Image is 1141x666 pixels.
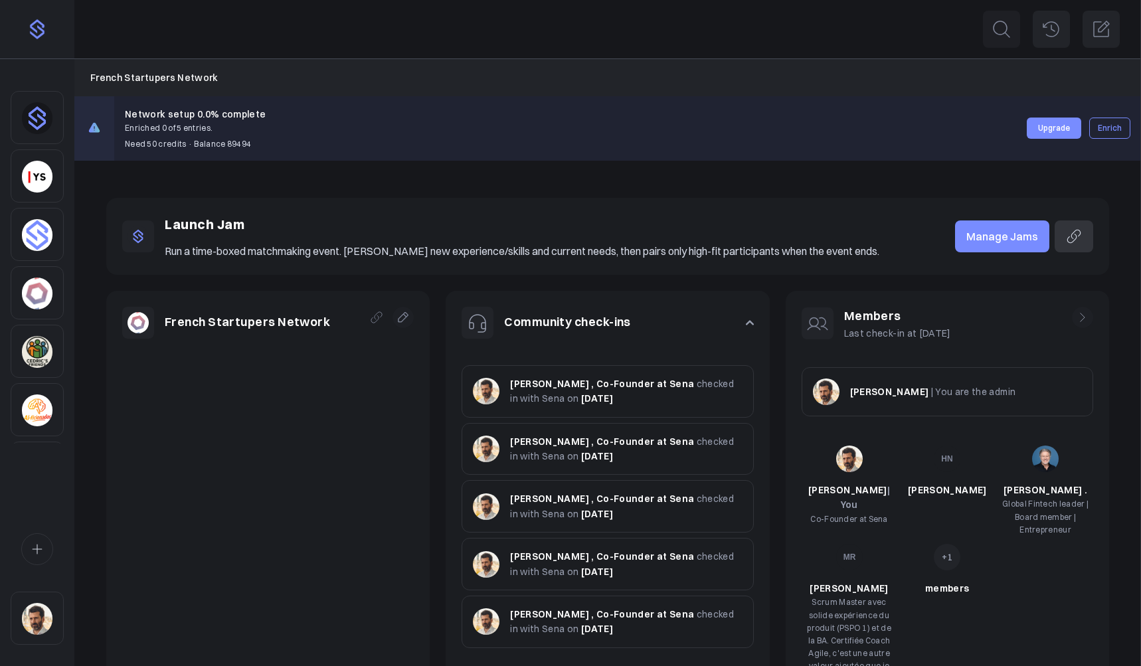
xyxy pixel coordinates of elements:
[836,544,863,570] img: MR
[581,623,613,635] span: [DATE]
[473,378,499,404] img: 61d6c3411a19c558e8367cb564fe3fe14d41f750.jpg
[850,386,929,398] span: [PERSON_NAME]
[813,378,839,405] img: sqr4epb0z8e5jm577i6jxqftq3ng
[1004,484,1087,496] span: [PERSON_NAME] .
[510,550,734,577] span: checked in with Sena on
[836,446,863,472] img: sqr4epb0z8e5jm577i6jxqftq3ng
[510,493,694,505] span: [PERSON_NAME] , Co-Founder at Sena
[473,493,499,520] img: 61d6c3411a19c558e8367cb564fe3fe14d41f750.jpg
[934,446,960,472] img: HN
[22,219,52,251] img: 4sptar4mobdn0q43dsu7jy32kx6j
[473,436,499,462] img: 61d6c3411a19c558e8367cb564fe3fe14d41f750.jpg
[510,493,734,519] span: checked in with Sena on
[844,307,951,326] h1: Members
[125,122,266,134] p: Enriched 0 of 5 entries.
[462,538,753,590] button: [PERSON_NAME] , Co-Founder at Sena checked in with Sena on [DATE]
[581,392,613,404] span: [DATE]
[942,550,953,564] p: +1
[462,480,753,533] button: [PERSON_NAME] , Co-Founder at Sena checked in with Sena on [DATE]
[27,19,48,40] img: purple-logo-18f04229334c5639164ff563510a1dba46e1211543e89c7069427642f6c28bac.png
[90,70,219,85] a: French Startupers Network
[165,214,879,235] p: Launch Jam
[510,550,694,562] span: [PERSON_NAME] , Co-Founder at Sena
[810,582,889,594] span: [PERSON_NAME]
[510,608,694,620] span: [PERSON_NAME] , Co-Founder at Sena
[125,107,266,122] h3: Network setup 0.0% complete
[165,313,330,332] h1: French Startupers Network
[1002,499,1089,534] span: Global Fintech leader | Board member | Entrepreneur
[581,566,613,578] span: [DATE]
[165,243,879,259] p: Run a time-boxed matchmaking event. [PERSON_NAME] new experience/skills and current needs, then p...
[462,596,753,648] button: [PERSON_NAME] , Co-Founder at Sena checked in with Sena on [DATE]
[808,484,890,511] span: [PERSON_NAME]
[90,70,1125,85] nav: Breadcrumb
[1027,118,1081,139] button: Upgrade
[810,514,887,524] span: Co-Founder at Sena
[925,582,969,594] span: members
[22,102,52,134] img: dhnou9yomun9587rl8johsq6w6vr
[446,291,769,355] button: Community check-ins
[125,137,266,150] p: Need 50 credits · Balance 89494
[22,278,52,309] img: 4hc3xb4og75h35779zhp6duy5ffo
[931,386,1016,398] span: | You are the admin
[473,551,499,578] img: 61d6c3411a19c558e8367cb564fe3fe14d41f750.jpg
[581,508,613,520] span: [DATE]
[955,220,1049,252] a: Manage Jams
[844,326,951,341] p: Last check-in at [DATE]
[22,394,52,426] img: 2jp1kfh9ib76c04m8niqu4f45e0u
[504,314,631,329] a: Community check-ins
[510,378,694,390] span: [PERSON_NAME] , Co-Founder at Sena
[22,161,52,193] img: yorkseed.co
[128,312,149,333] img: 4hc3xb4og75h35779zhp6duy5ffo
[462,423,753,475] button: [PERSON_NAME] , Co-Founder at Sena checked in with Sena on [DATE]
[22,603,52,635] img: sqr4epb0z8e5jm577i6jxqftq3ng
[1089,118,1130,139] button: Enrich
[581,450,613,462] span: [DATE]
[510,436,694,448] span: [PERSON_NAME] , Co-Founder at Sena
[22,336,52,368] img: 3pj2efuqyeig3cua8agrd6atck9r
[1032,446,1059,472] img: 7bfaab460a75619020b3815669bf109f7f3895b6.jpg
[473,608,499,635] img: 61d6c3411a19c558e8367cb564fe3fe14d41f750.jpg
[908,484,987,496] span: [PERSON_NAME]
[462,365,753,418] button: [PERSON_NAME] , Co-Founder at Sena checked in with Sena on [DATE]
